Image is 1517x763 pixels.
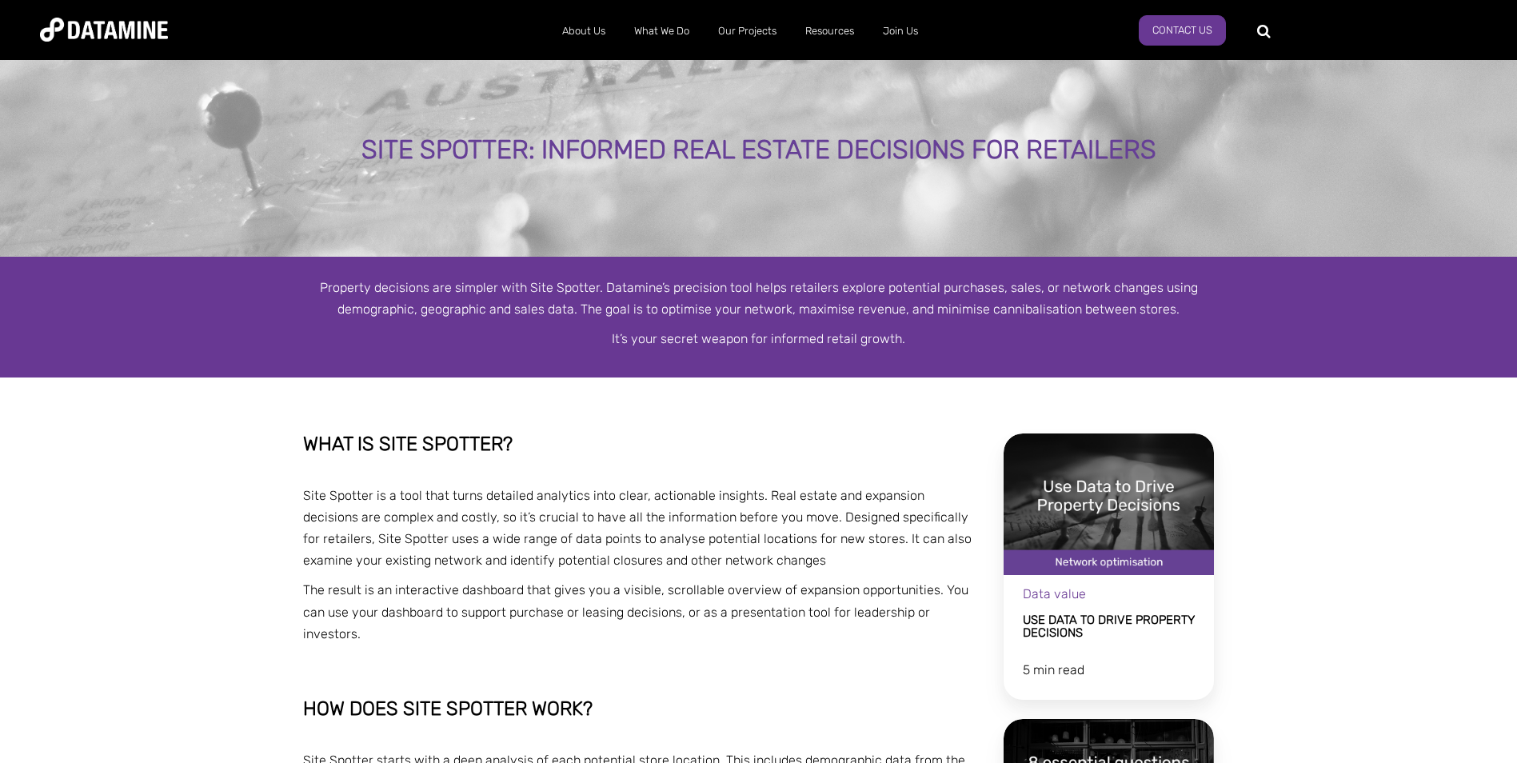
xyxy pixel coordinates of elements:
[172,136,1344,165] div: Site Spotter: Informed real estate decisions for retailers
[704,10,791,52] a: Our Projects
[791,10,868,52] a: Resources
[303,582,968,641] span: The result is an interactive dashboard that gives you a visible, scrollable overview of expansion...
[548,10,620,52] a: About Us
[303,433,981,454] h2: WHAT IS site spotter?
[1023,586,1086,601] span: Data value
[612,331,905,346] span: It’s your secret weapon for informed retail growth.
[303,488,972,569] span: Site Spotter is a tool that turns detailed analytics into clear, actionable insights. Real estate...
[620,10,704,52] a: What We Do
[303,697,593,720] strong: How does site spotter work?
[320,280,1198,317] span: Property decisions are simpler with Site Spotter. Datamine’s precision tool helps retailers explo...
[868,10,932,52] a: Join Us
[40,18,168,42] img: Datamine
[1139,15,1226,46] a: Contact Us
